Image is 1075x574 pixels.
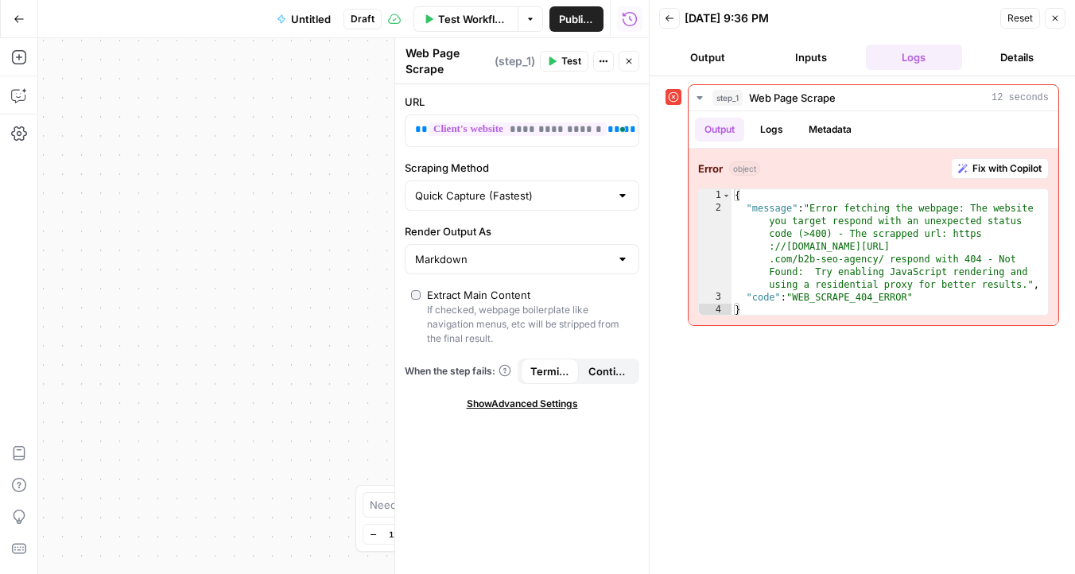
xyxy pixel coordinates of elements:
[968,45,1065,70] button: Details
[530,363,569,379] span: Terminate Workflow
[659,45,756,70] button: Output
[467,397,578,411] span: Show Advanced Settings
[751,118,793,142] button: Logs
[291,11,331,27] span: Untitled
[763,45,860,70] button: Inputs
[561,54,581,68] span: Test
[405,94,639,110] label: URL
[351,12,375,26] span: Draft
[405,160,639,176] label: Scraping Method
[699,202,732,291] div: 2
[749,90,836,106] span: Web Page Scrape
[698,161,723,176] strong: Error
[1007,11,1033,25] span: Reset
[799,118,861,142] button: Metadata
[689,111,1058,325] div: 12 seconds
[695,118,744,142] button: Output
[549,6,603,32] button: Publish
[729,161,760,176] span: object
[267,6,340,32] button: Untitled
[992,91,1049,105] span: 12 seconds
[415,188,610,204] input: Quick Capture (Fastest)
[427,303,633,346] div: If checked, webpage boilerplate like navigation menus, etc will be stripped from the final result.
[406,45,491,77] textarea: Web Page Scrape
[588,363,627,379] span: Continue
[411,290,421,300] input: Extract Main ContentIf checked, webpage boilerplate like navigation menus, etc will be stripped f...
[579,359,637,384] button: Continue
[951,158,1049,179] button: Fix with Copilot
[405,223,639,239] label: Render Output As
[972,161,1042,176] span: Fix with Copilot
[722,189,731,202] span: Toggle code folding, rows 1 through 4
[699,291,732,304] div: 3
[406,115,638,146] div: To enrich screen reader interactions, please activate Accessibility in Grammarly extension settings
[540,51,588,72] button: Test
[559,11,594,27] span: Publish
[405,364,511,378] a: When the step fails:
[712,90,743,106] span: step_1
[689,85,1058,111] button: 12 seconds
[699,304,732,316] div: 4
[427,287,530,303] div: Extract Main Content
[495,53,535,69] span: ( step_1 )
[415,251,610,267] input: Markdown
[1000,8,1040,29] button: Reset
[438,11,508,27] span: Test Workflow
[699,189,732,202] div: 1
[413,6,518,32] button: Test Workflow
[866,45,963,70] button: Logs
